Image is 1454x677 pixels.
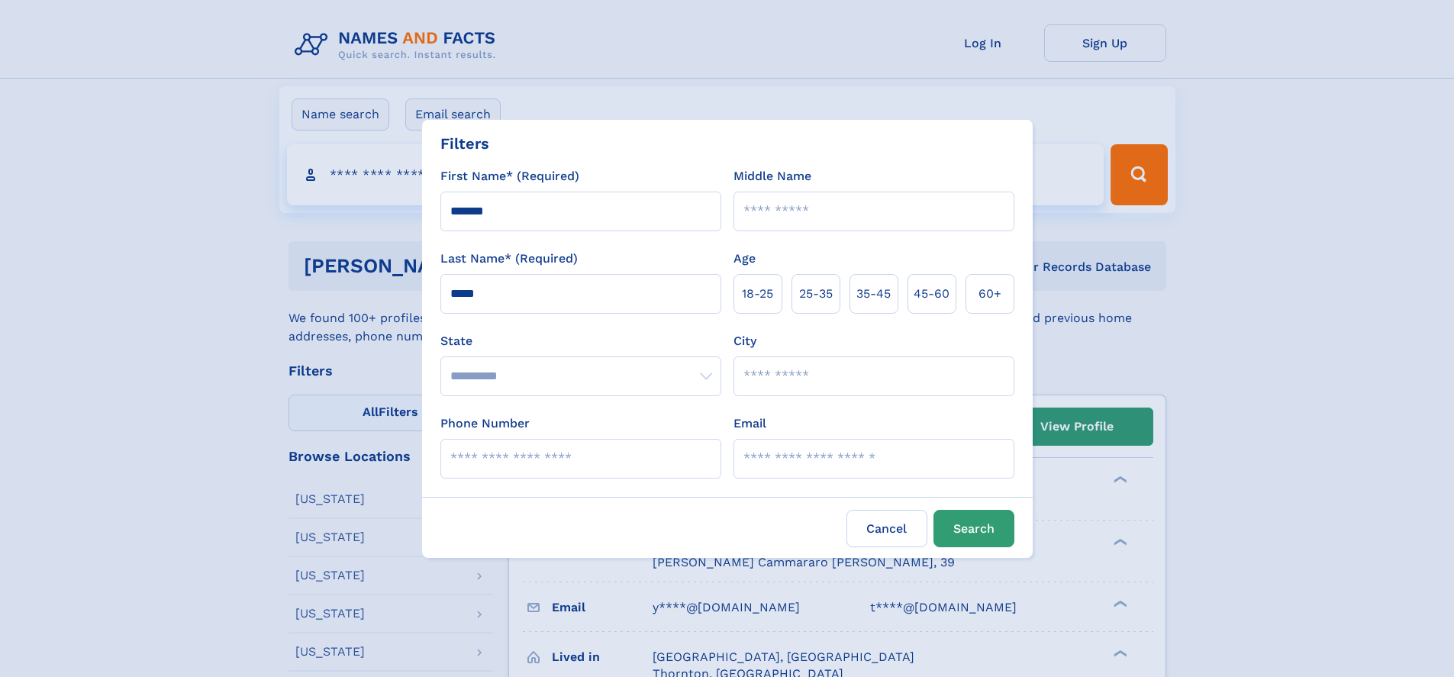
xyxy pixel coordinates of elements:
span: 25‑35 [799,285,833,303]
label: City [733,332,756,350]
span: 35‑45 [856,285,891,303]
button: Search [933,510,1014,547]
label: Last Name* (Required) [440,250,578,268]
span: 60+ [978,285,1001,303]
label: Email [733,414,766,433]
div: Filters [440,132,489,155]
label: Middle Name [733,167,811,185]
span: 45‑60 [914,285,949,303]
label: Age [733,250,756,268]
label: State [440,332,721,350]
label: Cancel [846,510,927,547]
label: First Name* (Required) [440,167,579,185]
label: Phone Number [440,414,530,433]
span: 18‑25 [742,285,773,303]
